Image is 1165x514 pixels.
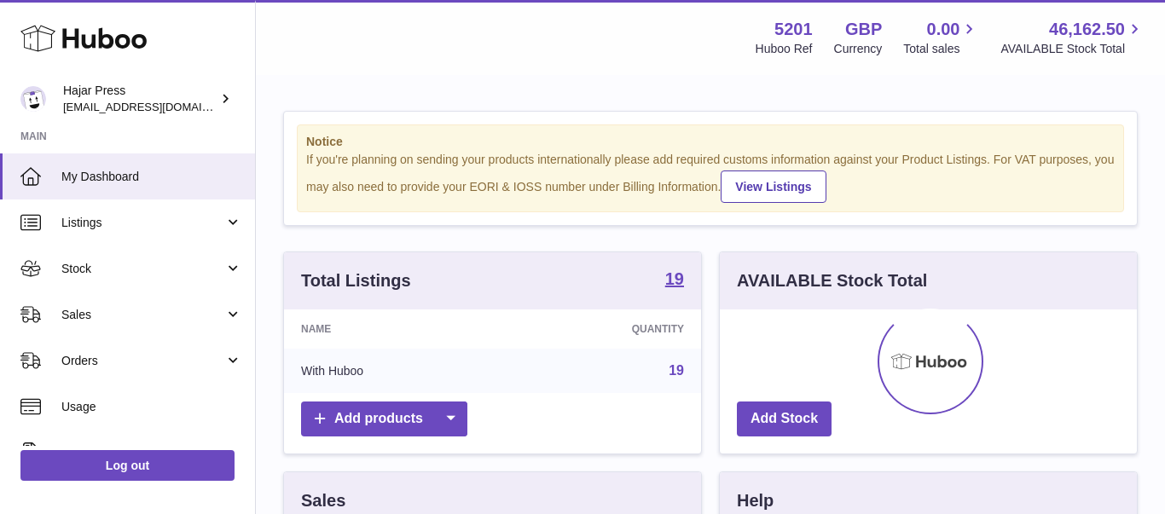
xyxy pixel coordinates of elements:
[61,169,242,185] span: My Dashboard
[774,18,813,41] strong: 5201
[1000,41,1145,57] span: AVAILABLE Stock Total
[665,270,684,291] a: 19
[669,363,684,378] a: 19
[61,399,242,415] span: Usage
[737,269,927,292] h3: AVAILABLE Stock Total
[504,309,701,349] th: Quantity
[1000,18,1145,57] a: 46,162.50 AVAILABLE Stock Total
[845,18,882,41] strong: GBP
[61,353,224,369] span: Orders
[903,41,979,57] span: Total sales
[665,270,684,287] strong: 19
[20,450,235,481] a: Log out
[284,309,504,349] th: Name
[20,86,46,112] img: editorial@hajarpress.com
[301,489,345,512] h3: Sales
[903,18,979,57] a: 0.00 Total sales
[737,489,774,512] h3: Help
[63,100,251,113] span: [EMAIL_ADDRESS][DOMAIN_NAME]
[63,83,217,115] div: Hajar Press
[306,134,1115,150] strong: Notice
[306,152,1115,203] div: If you're planning on sending your products internationally please add required customs informati...
[284,349,504,393] td: With Huboo
[301,269,411,292] h3: Total Listings
[301,401,467,436] a: Add products
[927,18,960,41] span: 0.00
[721,170,826,203] a: View Listings
[61,215,224,231] span: Listings
[737,401,832,436] a: Add Stock
[61,445,224,461] span: Invoicing and Payments
[61,307,224,323] span: Sales
[834,41,883,57] div: Currency
[756,41,813,57] div: Huboo Ref
[1049,18,1125,41] span: 46,162.50
[61,261,224,277] span: Stock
